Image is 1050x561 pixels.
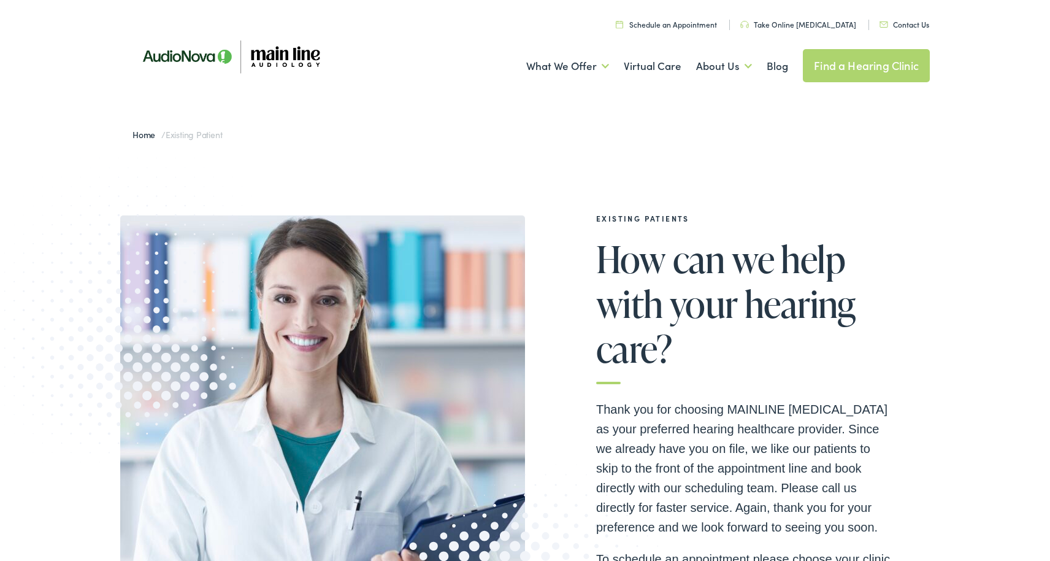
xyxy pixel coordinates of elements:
span: with [596,284,663,324]
a: Contact Us [879,19,929,29]
span: hearing [745,284,856,324]
span: / [132,128,222,141]
h2: EXISTING PATIENTS [596,214,891,223]
a: About Us [696,44,752,89]
a: Find a Hearing Clinic [803,49,930,82]
a: Take Online [MEDICAL_DATA] [740,19,856,29]
span: Existing Patient [166,128,222,141]
span: help [781,239,845,279]
img: utility icon [740,21,749,28]
span: your [670,284,738,324]
a: Schedule an Appointment [616,19,717,29]
img: utility icon [616,20,623,28]
span: we [732,239,774,279]
span: can [673,239,725,279]
a: What We Offer [526,44,609,89]
p: Thank you for choosing MAINLINE [MEDICAL_DATA] as your preferred hearing healthcare provider. Sin... [596,400,891,537]
a: Blog [767,44,788,89]
span: care? [596,328,672,369]
a: Home [132,128,161,141]
a: Virtual Care [624,44,681,89]
img: utility icon [879,21,888,28]
span: How [596,239,665,279]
